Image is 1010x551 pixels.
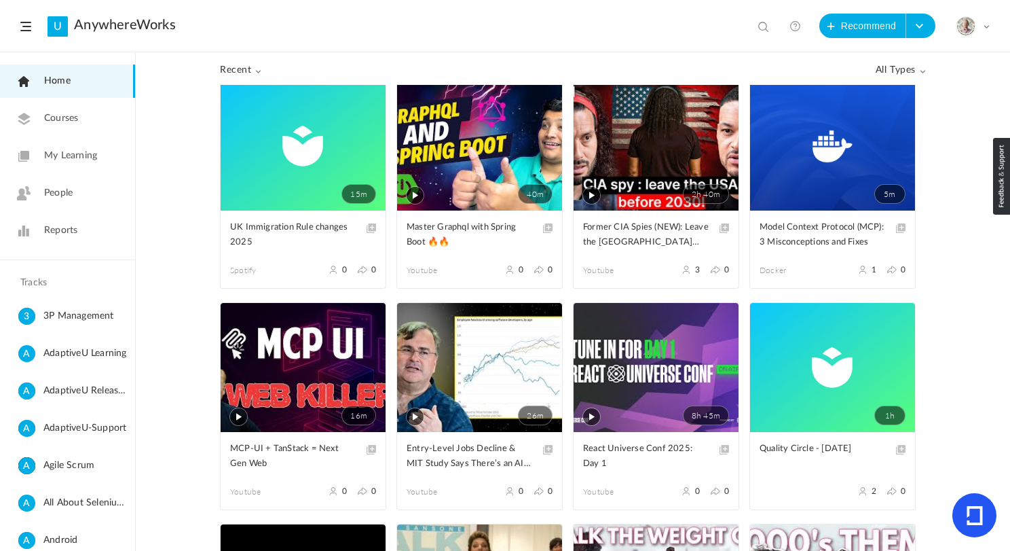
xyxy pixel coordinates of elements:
[44,74,71,88] span: Home
[583,442,709,472] span: React Universe Conf 2025: Day 1
[341,406,376,425] span: 16m
[519,265,523,274] span: 0
[750,82,915,211] a: 5m
[583,442,729,472] a: React Universe Conf 2025: Day 1
[43,383,130,399] span: AdaptiveU Release Details
[74,17,176,33] a: AnywhereWorks
[407,442,553,472] a: Entry-Level Jobs Decline & MIT Study Says There’s an AI Bubble
[683,406,729,425] span: 8h 45m
[519,486,523,496] span: 0
[819,14,906,38] button: Recommend
[221,303,386,432] a: 16m
[371,265,376,274] span: 0
[44,149,97,163] span: My Learning
[583,220,729,251] a: Former CIA Spies (NEW): Leave the [GEOGRAPHIC_DATA] Before 2030! The CIA Tried To Ban This Story!
[43,420,130,437] span: AdaptiveU-Support
[574,303,738,432] a: 8h 45m
[18,308,35,326] cite: 3
[724,265,729,274] span: 0
[43,345,130,362] span: AdaptiveU Learning
[901,486,905,496] span: 0
[44,111,78,126] span: Courses
[43,308,130,325] span: 3P Management
[342,265,347,274] span: 0
[407,442,532,472] span: Entry-Level Jobs Decline & MIT Study Says There’s an AI Bubble
[230,486,303,498] span: Youtube
[44,224,77,238] span: Reports
[760,220,885,250] span: Model Context Protocol (MCP): 3 Misconceptions and Fixes
[993,138,1010,215] img: loop_feedback_btn.png
[48,16,68,37] a: U
[43,532,130,549] span: Android
[518,406,553,425] span: 26m
[750,303,915,432] a: 1h
[583,264,656,277] span: Youtube
[874,406,905,425] span: 1h
[583,220,709,250] span: Former CIA Spies (NEW): Leave the [GEOGRAPHIC_DATA] Before 2030! The CIA Tried To Ban This Story!
[872,265,876,274] span: 1
[407,264,480,277] span: Youtube
[18,383,35,401] cite: A
[760,442,905,472] a: Quality Circle - [DATE]
[43,495,130,512] span: All About Selenium Testing
[901,265,905,274] span: 0
[44,186,73,200] span: People
[874,184,905,204] span: 5m
[695,486,700,496] span: 0
[760,442,885,457] span: Quality Circle - [DATE]
[956,17,975,36] img: julia-s-version-gybnm-profile-picture-frame-2024-template-16.png
[407,486,480,498] span: Youtube
[695,265,700,274] span: 3
[397,82,562,211] a: 40m
[574,82,738,211] a: 2h 40m
[548,486,553,496] span: 0
[221,82,386,211] a: 15m
[230,264,303,277] span: spotify
[876,65,926,76] span: All Types
[341,184,376,204] span: 15m
[407,220,532,250] span: Master Graphql with Spring Boot 🔥🔥
[230,442,356,472] span: MCP-UI + TanStack = Next Gen Web
[43,457,130,474] span: Agile Scrum
[18,457,35,476] cite: A
[548,265,553,274] span: 0
[230,220,376,251] a: UK Immigration Rule changes 2025
[371,486,376,496] span: 0
[18,420,35,438] cite: A
[724,486,729,496] span: 0
[18,532,35,550] cite: A
[872,486,876,496] span: 2
[397,303,562,432] a: 26m
[760,264,833,277] span: Docker
[518,184,553,204] span: 40m
[683,184,729,204] span: 2h 40m
[583,486,656,498] span: Youtube
[220,65,262,76] span: Recent
[760,220,905,251] a: Model Context Protocol (MCP): 3 Misconceptions and Fixes
[230,442,376,472] a: MCP-UI + TanStack = Next Gen Web
[20,277,111,289] h4: Tracks
[18,495,35,513] cite: A
[342,486,347,496] span: 0
[407,220,553,251] a: Master Graphql with Spring Boot 🔥🔥
[230,220,356,250] span: UK Immigration Rule changes 2025
[18,345,35,363] cite: A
